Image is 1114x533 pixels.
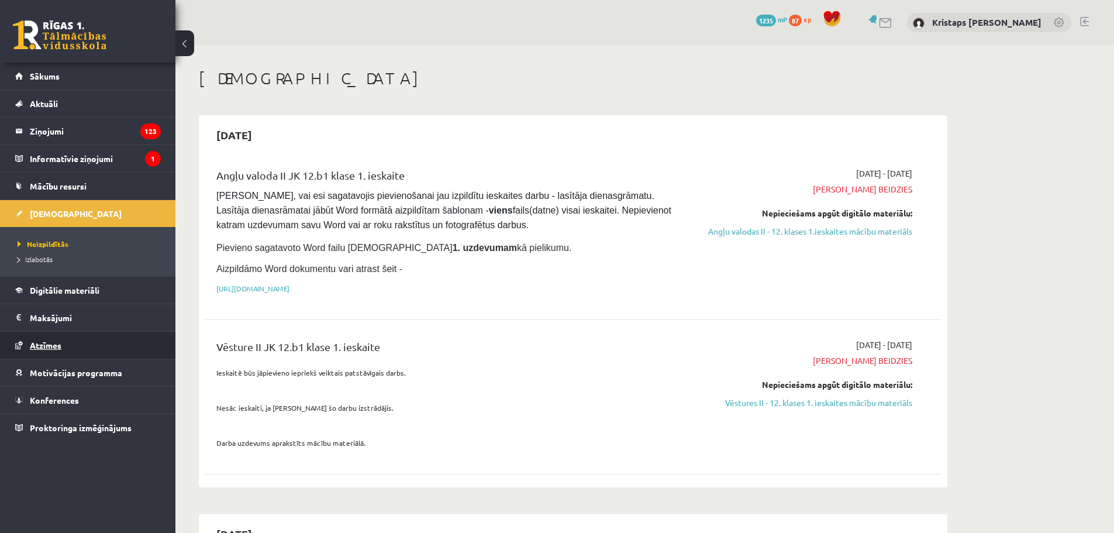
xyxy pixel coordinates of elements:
[15,90,161,117] a: Aktuāli
[18,239,68,249] span: Neizpildītās
[15,63,161,90] a: Sākums
[756,15,787,24] a: 1235 mP
[216,191,674,230] span: [PERSON_NAME], vai esi sagatavojis pievienošanai jau izpildītu ieskaites darbu - lasītāja dienasg...
[756,15,776,26] span: 1235
[30,422,132,433] span: Proktoringa izmēģinājums
[15,414,161,441] a: Proktoringa izmēģinājums
[216,438,674,448] p: Darba uzdevums aprakstīts mācību materiālā.
[30,208,122,219] span: [DEMOGRAPHIC_DATA]
[692,207,912,219] div: Nepieciešams apgūt digitālo materiālu:
[216,284,289,293] a: [URL][DOMAIN_NAME]
[216,167,674,189] div: Angļu valoda II JK 12.b1 klase 1. ieskaite
[692,225,912,238] a: Angļu valodas II - 12. klases 1.ieskaites mācību materiāls
[453,243,517,253] strong: 1. uzdevumam
[803,15,811,24] span: xp
[30,285,99,295] span: Digitālie materiāli
[18,254,164,264] a: Izlabotās
[856,167,912,180] span: [DATE] - [DATE]
[216,264,402,274] span: Aizpildāmo Word dokumentu vari atrast šeit -
[13,20,106,50] a: Rīgas 1. Tālmācības vidusskola
[15,145,161,172] a: Informatīvie ziņojumi1
[30,145,161,172] legend: Informatīvie ziņojumi
[789,15,817,24] a: 87 xp
[856,339,912,351] span: [DATE] - [DATE]
[30,98,58,109] span: Aktuāli
[692,355,912,367] span: [PERSON_NAME] beidzies
[15,304,161,331] a: Maksājumi
[692,397,912,409] a: Vēstures II - 12. klases 1. ieskaites mācību materiāls
[30,340,61,350] span: Atzīmes
[18,239,164,249] a: Neizpildītās
[15,332,161,359] a: Atzīmes
[692,183,912,195] span: [PERSON_NAME] beidzies
[692,379,912,391] div: Nepieciešams apgūt digitālo materiālu:
[216,367,674,378] p: Ieskaitē būs jāpievieno iepriekš veiktais patstāvīgais darbs.
[18,255,53,264] span: Izlabotās
[199,68,947,88] h1: [DEMOGRAPHIC_DATA]
[30,395,79,405] span: Konferences
[216,339,674,360] div: Vēsture II JK 12.b1 klase 1. ieskaite
[15,118,161,145] a: Ziņojumi123
[15,173,161,200] a: Mācību resursi
[778,15,787,24] span: mP
[140,123,161,139] i: 123
[15,277,161,304] a: Digitālie materiāli
[30,71,60,81] span: Sākums
[932,16,1041,28] a: Kristaps [PERSON_NAME]
[216,243,571,253] span: Pievieno sagatavoto Word failu [DEMOGRAPHIC_DATA] kā pielikumu.
[30,367,122,378] span: Motivācijas programma
[15,200,161,227] a: [DEMOGRAPHIC_DATA]
[913,18,925,29] img: Kristaps Uldis Gothards
[145,151,161,167] i: 1
[30,118,161,145] legend: Ziņojumi
[205,121,264,149] h2: [DATE]
[30,304,161,331] legend: Maksājumi
[789,15,802,26] span: 87
[489,205,513,215] strong: viens
[30,181,87,191] span: Mācību resursi
[15,359,161,386] a: Motivācijas programma
[216,403,674,413] p: Nesāc ieskaiti, ja [PERSON_NAME] šo darbu izstrādājis.
[15,387,161,414] a: Konferences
